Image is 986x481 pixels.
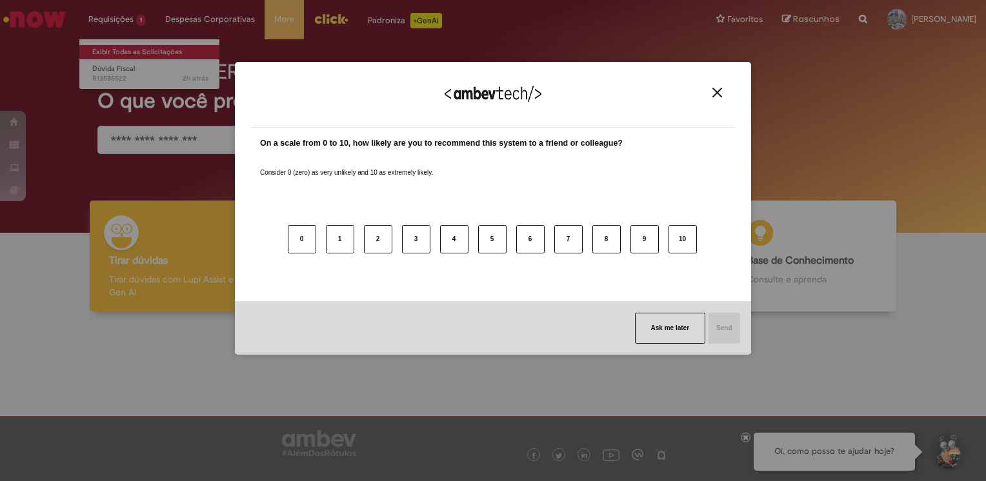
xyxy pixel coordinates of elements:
[478,225,507,253] button: 5
[554,225,583,253] button: 7
[364,225,392,253] button: 2
[260,137,623,150] label: On a scale from 0 to 10, how likely are you to recommend this system to a friend or colleague?
[669,225,697,253] button: 10
[635,313,705,344] button: Ask me later
[709,87,726,98] button: Close
[592,225,621,253] button: 8
[440,225,468,253] button: 4
[402,225,430,253] button: 3
[630,225,659,253] button: 9
[288,225,316,253] button: 0
[712,88,722,97] img: Close
[260,153,433,177] label: Consider 0 (zero) as very unlikely and 10 as extremely likely.
[445,86,541,102] img: Logo Ambevtech
[326,225,354,253] button: 1
[516,225,545,253] button: 6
